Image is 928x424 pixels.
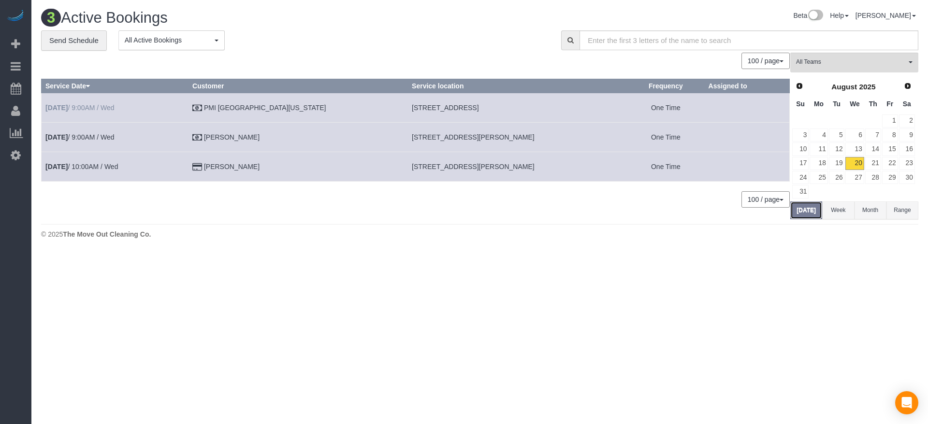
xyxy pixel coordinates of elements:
[188,122,408,152] td: Customer
[830,12,849,19] a: Help
[882,128,898,141] a: 8
[41,10,473,26] h1: Active Bookings
[408,79,627,93] th: Service location
[741,53,790,69] button: 100 / page
[845,142,864,155] a: 13
[810,142,827,155] a: 11
[204,163,260,170] a: [PERSON_NAME]
[188,152,408,181] td: Customer
[829,157,845,170] a: 19
[831,83,857,91] span: August
[741,191,790,208] button: 100 / page
[192,164,202,170] i: Credit Card Payment
[118,30,225,50] button: All Active Bookings
[899,142,915,155] a: 16
[865,171,881,184] a: 28
[796,100,805,108] span: Sunday
[412,133,535,141] span: [STREET_ADDRESS][PERSON_NAME]
[899,171,915,184] a: 30
[865,157,881,170] a: 21
[704,93,789,122] td: Assigned to
[822,201,854,219] button: Week
[63,230,151,238] strong: The Move Out Cleaning Co.
[627,152,704,181] td: Frequency
[41,30,107,51] a: Send Schedule
[45,163,118,170] a: [DATE]/ 10:00AM / Wed
[899,128,915,141] a: 9
[42,122,188,152] td: Schedule date
[42,152,188,181] td: Schedule date
[845,128,864,141] a: 6
[125,35,212,45] span: All Active Bookings
[792,157,809,170] a: 17
[412,163,535,170] span: [STREET_ADDRESS][PERSON_NAME]
[793,80,806,93] a: Prev
[810,128,827,141] a: 4
[742,53,790,69] nav: Pagination navigation
[882,114,898,127] a: 1
[742,191,790,208] nav: Pagination navigation
[869,100,877,108] span: Thursday
[192,134,202,141] i: Check Payment
[42,93,188,122] td: Schedule date
[192,105,202,112] i: Check Payment
[792,171,809,184] a: 24
[865,128,881,141] a: 7
[845,171,864,184] a: 27
[901,80,914,93] a: Next
[829,171,845,184] a: 26
[204,104,326,112] a: PMI [GEOGRAPHIC_DATA][US_STATE]
[45,104,115,112] a: [DATE]/ 9:00AM / Wed
[829,142,845,155] a: 12
[814,100,824,108] span: Monday
[627,122,704,152] td: Frequency
[45,133,115,141] a: [DATE]/ 9:00AM / Wed
[882,157,898,170] a: 22
[807,10,823,22] img: New interface
[45,104,68,112] b: [DATE]
[886,201,918,219] button: Range
[882,142,898,155] a: 15
[188,93,408,122] td: Customer
[833,100,841,108] span: Tuesday
[903,100,911,108] span: Saturday
[790,53,918,72] button: All Teams
[204,133,260,141] a: [PERSON_NAME]
[882,171,898,184] a: 29
[188,79,408,93] th: Customer
[796,58,906,66] span: All Teams
[792,142,809,155] a: 10
[855,201,886,219] button: Month
[41,229,918,239] div: © 2025
[886,100,893,108] span: Friday
[793,12,823,19] a: Beta
[408,152,627,181] td: Service location
[704,79,789,93] th: Assigned to
[704,122,789,152] td: Assigned to
[855,12,916,19] a: [PERSON_NAME]
[895,391,918,414] div: Open Intercom Messenger
[42,79,188,93] th: Service Date
[904,82,912,90] span: Next
[627,79,704,93] th: Frequency
[6,10,25,23] img: Automaid Logo
[865,142,881,155] a: 14
[845,157,864,170] a: 20
[627,93,704,122] td: Frequency
[850,100,860,108] span: Wednesday
[899,114,915,127] a: 2
[859,83,875,91] span: 2025
[41,9,61,27] span: 3
[899,157,915,170] a: 23
[408,122,627,152] td: Service location
[408,93,627,122] td: Service location
[790,201,822,219] button: [DATE]
[704,152,789,181] td: Assigned to
[810,171,827,184] a: 25
[796,82,803,90] span: Prev
[829,128,845,141] a: 5
[45,163,68,170] b: [DATE]
[792,128,809,141] a: 3
[790,53,918,68] ol: All Teams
